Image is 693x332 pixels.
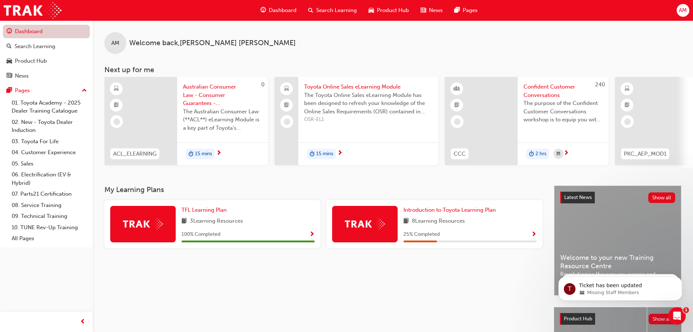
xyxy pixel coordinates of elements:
span: guage-icon [260,6,266,15]
a: pages-iconPages [449,3,483,18]
a: Product Hub [3,54,90,68]
span: Show Progress [309,231,315,238]
span: news-icon [7,73,12,79]
span: Toyota Online Sales eLearning Module [304,83,433,91]
span: book-icon [182,217,187,226]
span: 240 [595,81,605,88]
span: pages-icon [7,87,12,94]
button: Show Progress [531,230,537,239]
span: guage-icon [7,28,12,35]
a: search-iconSearch Learning [302,3,363,18]
a: 02. New - Toyota Dealer Induction [9,117,90,136]
span: calendar-icon [557,149,560,159]
span: car-icon [369,6,374,15]
a: TFL Learning Plan [182,206,230,214]
span: Product Hub [377,6,409,15]
span: 25 % Completed [403,230,440,239]
span: booktick-icon [454,101,459,110]
span: 3 Learning Resources [190,217,243,226]
a: News [3,69,90,83]
span: 15 mins [316,150,333,158]
div: News [15,72,29,80]
span: AM [111,39,119,47]
a: 10. TUNE Rev-Up Training [9,222,90,233]
div: Product Hub [15,57,47,65]
span: News [429,6,443,15]
span: search-icon [308,6,313,15]
span: search-icon [7,43,12,50]
iframe: Intercom live chat [668,307,686,325]
span: duration-icon [188,149,194,159]
a: 0ACL_ELEARNINGAustralian Consumer Law - Consumer Guarantees - eLearning moduleThe Australian Cons... [104,77,268,165]
span: car-icon [7,58,12,65]
span: Pages [463,6,478,15]
button: Show Progress [309,230,315,239]
span: 15 mins [195,150,212,158]
a: news-iconNews [415,3,449,18]
span: news-icon [421,6,426,15]
span: prev-icon [80,317,85,327]
span: Show Progress [531,231,537,238]
span: Introduction to Toyota Learning Plan [403,207,496,213]
h3: Next up for me [93,66,693,74]
span: learningRecordVerb_NONE-icon [113,118,120,125]
span: next-icon [216,150,222,157]
a: 09. Technical Training [9,211,90,222]
span: next-icon [337,150,343,157]
span: booktick-icon [114,101,119,110]
span: 8 Learning Resources [412,217,465,226]
a: Search Learning [3,40,90,53]
img: Trak [345,218,385,230]
span: The Toyota Online Sales eLearning Module has been designed to refresh your knowledge of the Onlin... [304,91,433,116]
span: pages-icon [454,6,460,15]
span: Welcome back , [PERSON_NAME] [PERSON_NAME] [129,39,296,47]
span: laptop-icon [284,84,289,94]
span: AM [679,6,687,15]
span: Welcome to your new Training Resource Centre [560,254,675,270]
div: Search Learning [15,42,55,51]
a: guage-iconDashboard [255,3,302,18]
a: Product HubShow all [560,313,676,325]
a: Latest NewsShow all [560,192,675,203]
span: booktick-icon [284,101,289,110]
span: learningRecordVerb_NONE-icon [624,118,631,125]
a: 01. Toyota Academy - 2025 Dealer Training Catalogue [9,97,90,117]
span: Confident Customer Conversations [523,83,603,99]
img: Trak [123,218,163,230]
span: book-icon [403,217,409,226]
span: 100 % Completed [182,230,220,239]
span: 2 hrs [535,150,546,158]
a: 08. Service Training [9,200,90,211]
div: Pages [15,86,30,95]
span: Search Learning [316,6,357,15]
span: The purpose of the Confident Customer Conversations workshop is to equip you with tools to commun... [523,99,603,124]
span: 1 [683,307,689,313]
span: booktick-icon [625,101,630,110]
span: PKC_AEP_MOD1 [624,150,666,158]
button: Pages [3,84,90,97]
span: learningRecordVerb_NONE-icon [454,118,461,125]
span: Product Hub [564,316,592,322]
span: TFL Learning Plan [182,207,227,213]
span: OSR-EL1 [304,116,433,124]
span: duration-icon [310,149,315,159]
span: learningRecordVerb_NONE-icon [284,118,290,125]
span: Australian Consumer Law - Consumer Guarantees - eLearning module [183,83,262,108]
span: ACL_ELEARNING [113,150,156,158]
a: All Pages [9,233,90,244]
a: 06. Electrification (EV & Hybrid) [9,169,90,188]
a: Toyota Online Sales eLearning ModuleThe Toyota Online Sales eLearning Module has been designed to... [275,77,438,165]
span: learningResourceType_ELEARNING-icon [625,84,630,94]
span: up-icon [82,86,87,95]
a: Introduction to Toyota Learning Plan [403,206,499,214]
a: 04. Customer Experience [9,147,90,158]
a: Latest NewsShow allWelcome to your new Training Resource CentreRevolutionise the way you access a... [554,185,681,296]
span: learningResourceType_INSTRUCTOR_LED-icon [454,84,459,94]
img: Trak [4,2,61,19]
a: 05. Sales [9,158,90,169]
button: DashboardSearch LearningProduct HubNews [3,23,90,84]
